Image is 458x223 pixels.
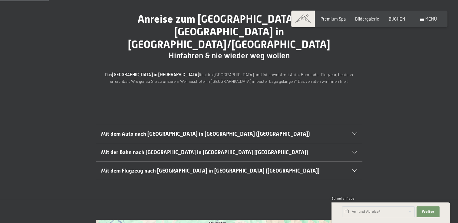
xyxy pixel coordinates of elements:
[101,149,308,155] span: Mit der Bahn nach [GEOGRAPHIC_DATA] in [GEOGRAPHIC_DATA] ([GEOGRAPHIC_DATA])
[321,16,346,21] a: Premium Spa
[128,13,330,50] span: Anreise zum [GEOGRAPHIC_DATA] nach [GEOGRAPHIC_DATA] in [GEOGRAPHIC_DATA]/[GEOGRAPHIC_DATA]
[101,131,310,137] span: Mit dem Auto nach [GEOGRAPHIC_DATA] in [GEOGRAPHIC_DATA] ([GEOGRAPHIC_DATA])
[355,16,379,21] a: Bildergalerie
[422,209,434,214] span: Weiter
[389,16,405,21] a: BUCHEN
[101,168,320,174] span: Mit dem Flugzeug nach [GEOGRAPHIC_DATA] in [GEOGRAPHIC_DATA] ([GEOGRAPHIC_DATA])
[425,16,437,21] span: Menü
[417,206,440,217] button: Weiter
[96,71,362,85] p: Das liegt im [GEOGRAPHIC_DATA] und ist sowohl mit Auto, Bahn oder Flugzeug bestens erreichbar. Wi...
[169,51,290,60] span: Hinfahren & nie wieder weg wollen
[331,196,354,200] span: Schnellanfrage
[112,72,199,77] strong: [GEOGRAPHIC_DATA] in [GEOGRAPHIC_DATA]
